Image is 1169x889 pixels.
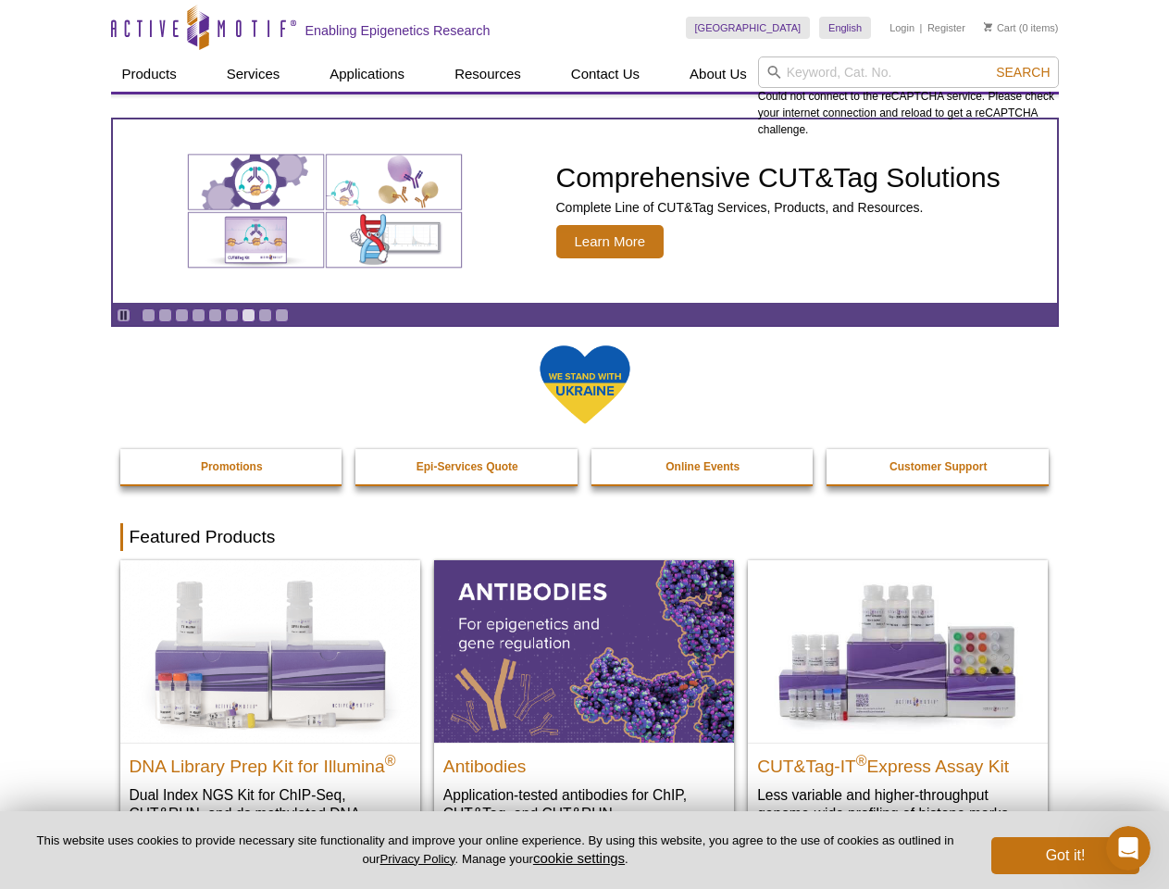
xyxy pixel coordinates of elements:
[216,56,292,92] a: Services
[757,748,1038,776] h2: CUT&Tag-IT Express Assay Kit
[996,65,1050,80] span: Search
[186,153,464,269] img: Various genetic charts and diagrams.
[560,56,651,92] a: Contact Us
[819,17,871,39] a: English
[385,752,396,768] sup: ®
[258,308,272,322] a: Go to slide 8
[120,560,420,742] img: DNA Library Prep Kit for Illumina
[443,748,725,776] h2: Antibodies
[242,308,255,322] a: Go to slide 7
[130,748,411,776] h2: DNA Library Prep Kit for Illumina
[539,344,631,426] img: We Stand With Ukraine
[318,56,416,92] a: Applications
[120,560,420,859] a: DNA Library Prep Kit for Illumina DNA Library Prep Kit for Illumina® Dual Index NGS Kit for ChIP-...
[984,22,992,31] img: Your Cart
[665,460,740,473] strong: Online Events
[417,460,518,473] strong: Epi-Services Quote
[434,560,734,841] a: All Antibodies Antibodies Application-tested antibodies for ChIP, CUT&Tag, and CUT&RUN.
[920,17,923,39] li: |
[30,833,961,868] p: This website uses cookies to provide necessary site functionality and improve your online experie...
[856,752,867,768] sup: ®
[175,308,189,322] a: Go to slide 3
[686,17,811,39] a: [GEOGRAPHIC_DATA]
[434,560,734,742] img: All Antibodies
[120,523,1050,551] h2: Featured Products
[355,449,579,484] a: Epi-Services Quote
[758,56,1059,138] div: Could not connect to the reCAPTCHA service. Please check your internet connection and reload to g...
[379,852,454,866] a: Privacy Policy
[678,56,758,92] a: About Us
[208,308,222,322] a: Go to slide 5
[192,308,205,322] a: Go to slide 4
[990,64,1055,81] button: Search
[556,199,1001,216] p: Complete Line of CUT&Tag Services, Products, and Resources.
[443,56,532,92] a: Resources
[130,785,411,842] p: Dual Index NGS Kit for ChIP-Seq, CUT&RUN, and ds methylated DNA assays.
[443,785,725,823] p: Application-tested antibodies for ChIP, CUT&Tag, and CUT&RUN.
[305,22,491,39] h2: Enabling Epigenetics Research
[533,850,625,866] button: cookie settings
[201,460,263,473] strong: Promotions
[984,21,1016,34] a: Cart
[984,17,1059,39] li: (0 items)
[158,308,172,322] a: Go to slide 2
[889,21,914,34] a: Login
[225,308,239,322] a: Go to slide 6
[142,308,155,322] a: Go to slide 1
[827,449,1051,484] a: Customer Support
[748,560,1048,742] img: CUT&Tag-IT® Express Assay Kit
[591,449,815,484] a: Online Events
[556,164,1001,192] h2: Comprehensive CUT&Tag Solutions
[758,56,1059,88] input: Keyword, Cat. No.
[889,460,987,473] strong: Customer Support
[117,308,131,322] a: Toggle autoplay
[113,119,1057,303] a: Various genetic charts and diagrams. Comprehensive CUT&Tag Solutions Complete Line of CUT&Tag Ser...
[120,449,344,484] a: Promotions
[757,785,1038,823] p: Less variable and higher-throughput genome-wide profiling of histone marks​.
[275,308,289,322] a: Go to slide 9
[1106,826,1150,870] iframe: Intercom live chat
[991,837,1139,874] button: Got it!
[556,225,665,258] span: Learn More
[748,560,1048,841] a: CUT&Tag-IT® Express Assay Kit CUT&Tag-IT®Express Assay Kit Less variable and higher-throughput ge...
[927,21,965,34] a: Register
[111,56,188,92] a: Products
[113,119,1057,303] article: Comprehensive CUT&Tag Solutions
